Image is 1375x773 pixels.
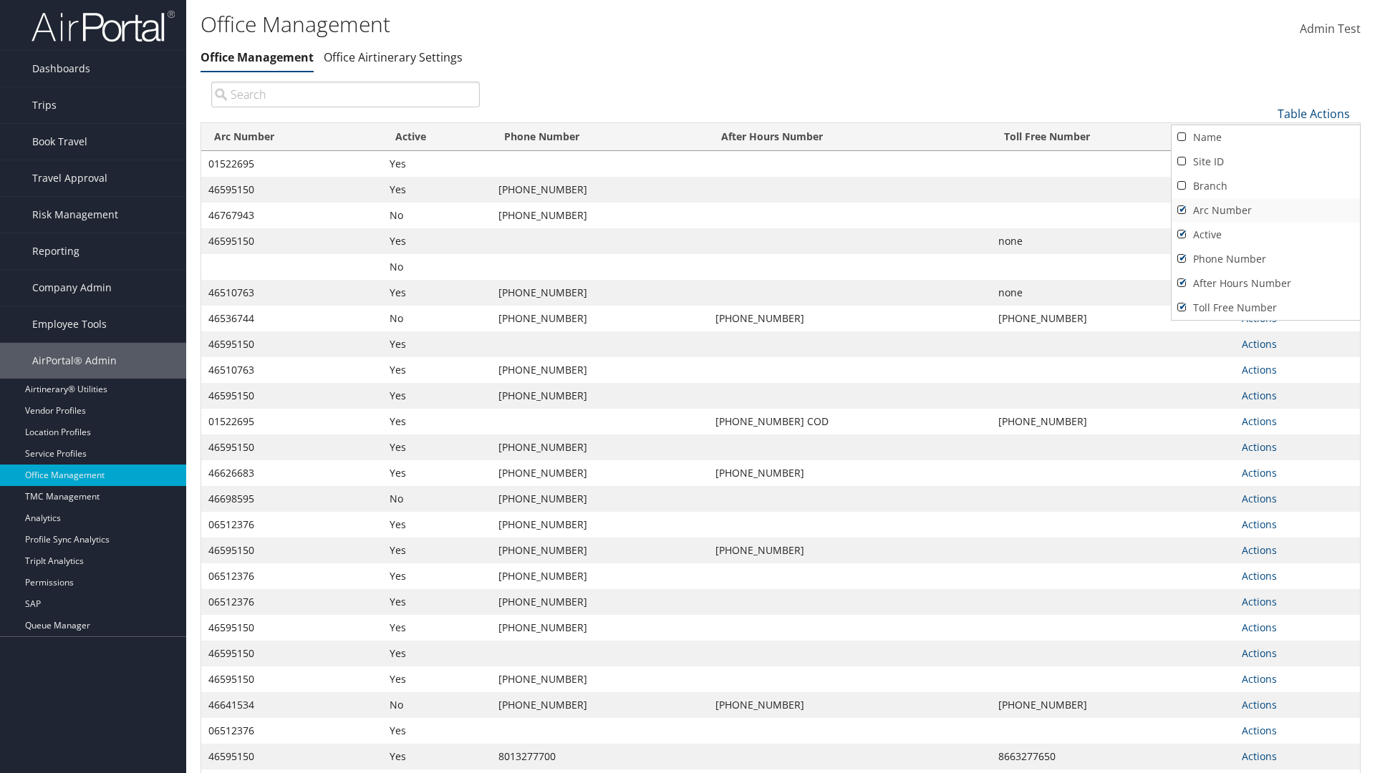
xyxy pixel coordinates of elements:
a: Branch [1172,174,1360,198]
a: After Hours Number [1172,271,1360,296]
span: Book Travel [32,124,87,160]
a: Phone Number [1172,247,1360,271]
a: Site ID [1172,150,1360,174]
a: Arc Number [1172,198,1360,223]
span: AirPortal® Admin [32,343,117,379]
span: Travel Approval [32,160,107,196]
img: airportal-logo.png [32,9,175,43]
span: Employee Tools [32,306,107,342]
a: Active [1172,223,1360,247]
a: Toll Free Number [1172,296,1360,320]
span: Dashboards [32,51,90,87]
span: Risk Management [32,197,118,233]
span: Company Admin [32,270,112,306]
span: Reporting [32,233,79,269]
span: Trips [32,87,57,123]
a: Name [1172,125,1360,150]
